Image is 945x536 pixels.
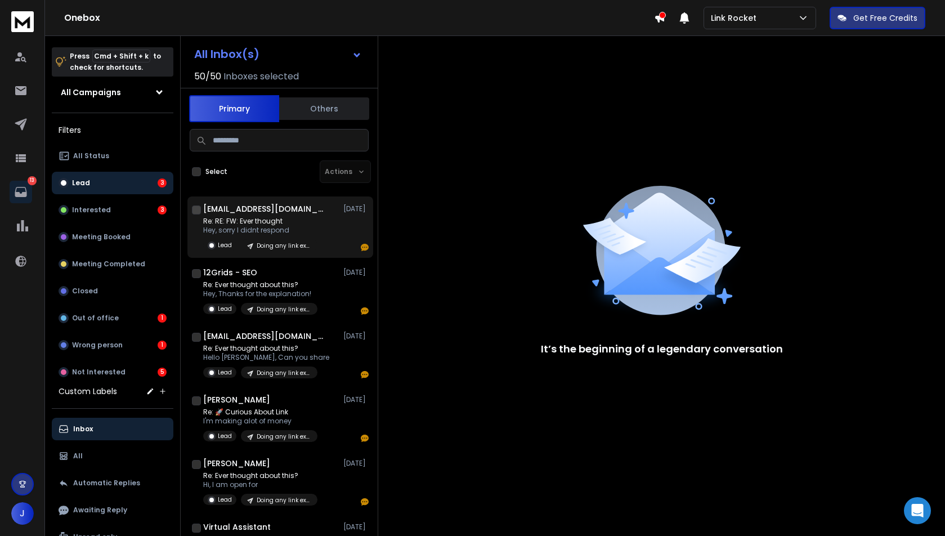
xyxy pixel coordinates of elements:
[203,408,317,417] p: Re: 🚀 Curious About Link
[73,479,140,488] p: Automatic Replies
[541,341,783,357] p: It’s the beginning of a legendary conversation
[218,368,232,377] p: Lead
[203,226,317,235] p: Hey, sorry I didnt respond
[203,480,317,489] p: Hi, I am open for
[218,495,232,504] p: Lead
[343,522,369,531] p: [DATE]
[70,51,161,73] p: Press to check for shortcuts.
[61,87,121,98] h1: All Campaigns
[158,178,167,187] div: 3
[218,432,232,440] p: Lead
[203,217,317,226] p: Re: RE: FW: Ever thought
[223,70,299,83] h3: Inboxes selected
[73,151,109,160] p: All Status
[52,81,173,104] button: All Campaigns
[73,506,127,515] p: Awaiting Reply
[72,260,145,269] p: Meeting Completed
[904,497,931,524] div: Open Intercom Messenger
[279,96,369,121] button: Others
[203,330,327,342] h1: [EMAIL_ADDRESS][DOMAIN_NAME]
[52,499,173,521] button: Awaiting Reply
[72,178,90,187] p: Lead
[52,307,173,329] button: Out of office1
[72,287,98,296] p: Closed
[52,418,173,440] button: Inbox
[343,459,369,468] p: [DATE]
[73,425,93,434] p: Inbox
[830,7,925,29] button: Get Free Credits
[203,344,329,353] p: Re: Ever thought about this?
[158,341,167,350] div: 1
[218,305,232,313] p: Lead
[59,386,117,397] h3: Custom Labels
[257,432,311,441] p: Doing any link exchanges?
[203,471,317,480] p: Re: Ever thought about this?
[52,172,173,194] button: Lead3
[257,369,311,377] p: Doing any link exchanges?
[52,122,173,138] h3: Filters
[343,395,369,404] p: [DATE]
[11,11,34,32] img: logo
[203,458,270,469] h1: [PERSON_NAME]
[257,496,311,504] p: Doing any link exchanges?
[194,70,221,83] span: 50 / 50
[185,43,371,65] button: All Inbox(s)
[72,341,123,350] p: Wrong person
[205,167,227,176] label: Select
[257,305,311,314] p: Doing any link exchanges?
[11,502,34,525] button: J
[203,353,329,362] p: Hello [PERSON_NAME], Can you share
[72,233,131,242] p: Meeting Booked
[10,181,32,203] a: 13
[52,334,173,356] button: Wrong person1
[203,417,317,426] p: I'm making alot of money
[92,50,150,62] span: Cmd + Shift + k
[158,368,167,377] div: 5
[343,204,369,213] p: [DATE]
[203,280,317,289] p: Re: Ever thought about this?
[257,242,311,250] p: Doing any link exchanges?
[52,253,173,275] button: Meeting Completed
[158,314,167,323] div: 1
[711,12,761,24] p: Link Rocket
[194,48,259,60] h1: All Inbox(s)
[64,11,654,25] h1: Onebox
[189,95,279,122] button: Primary
[52,280,173,302] button: Closed
[203,203,327,215] h1: [EMAIL_ADDRESS][DOMAIN_NAME]
[52,145,173,167] button: All Status
[28,176,37,185] p: 13
[52,472,173,494] button: Automatic Replies
[72,314,119,323] p: Out of office
[203,521,271,533] h1: Virtual Assistant
[343,268,369,277] p: [DATE]
[72,368,126,377] p: Not Interested
[218,241,232,249] p: Lead
[203,267,257,278] h1: 12Grids - SEO
[52,445,173,467] button: All
[52,199,173,221] button: Interested3
[203,394,270,405] h1: [PERSON_NAME]
[52,226,173,248] button: Meeting Booked
[203,289,317,298] p: Hey, Thanks for the explanation!
[158,206,167,215] div: 3
[853,12,917,24] p: Get Free Credits
[72,206,111,215] p: Interested
[52,361,173,383] button: Not Interested5
[343,332,369,341] p: [DATE]
[73,452,83,461] p: All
